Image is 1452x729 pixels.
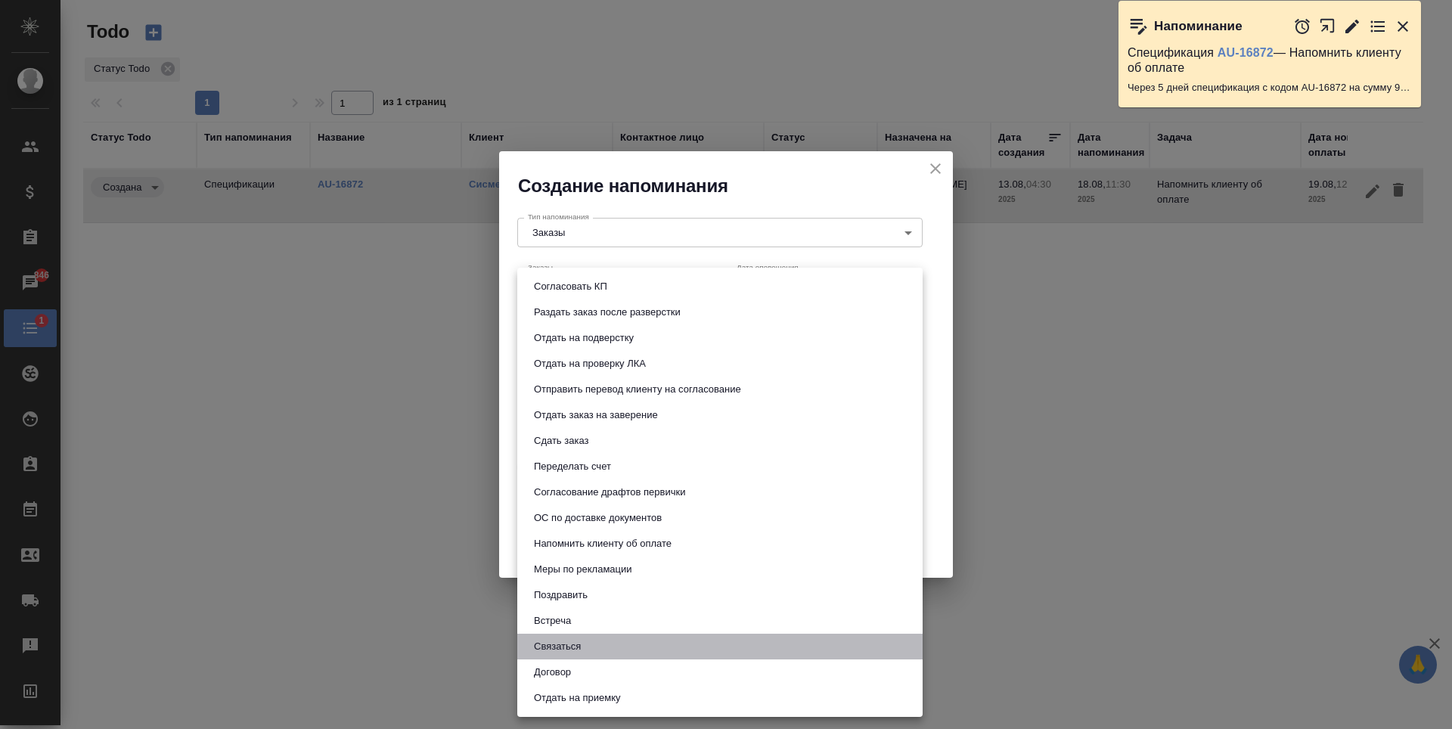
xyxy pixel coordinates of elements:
button: Сдать заказ [529,433,593,449]
button: Редактировать [1343,17,1361,36]
button: Напомнить клиенту об оплате [529,535,676,552]
button: Перейти в todo [1369,17,1387,36]
button: Связаться [529,638,585,655]
p: Напоминание [1154,19,1243,34]
a: AU-16872 [1218,46,1274,59]
button: Поздравить [529,587,592,603]
button: Отложить [1293,17,1311,36]
button: Отдать на подверстку [529,330,638,346]
button: Меры по рекламации [529,561,637,578]
button: Отдать на приемку [529,690,625,706]
button: Закрыть [1394,17,1412,36]
button: Отдать заказ на заверение [529,407,662,423]
button: Отправить перевод клиенту на согласование [529,381,746,398]
p: Через 5 дней спецификация с кодом AU-16872 на сумму 9285.07 RUB будет просрочена [1128,80,1412,95]
button: Переделать счет [529,458,616,475]
p: Спецификация — Напомнить клиенту об оплате [1128,45,1412,76]
button: Отдать на проверку ЛКА [529,355,650,372]
button: Встреча [529,613,576,629]
button: Открыть в новой вкладке [1319,10,1336,42]
button: Согласование драфтов первички [529,484,690,501]
button: Договор [529,664,576,681]
button: Раздать заказ после разверстки [529,304,685,321]
button: Согласовать КП [529,278,612,295]
button: ОС по доставке документов [529,510,666,526]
